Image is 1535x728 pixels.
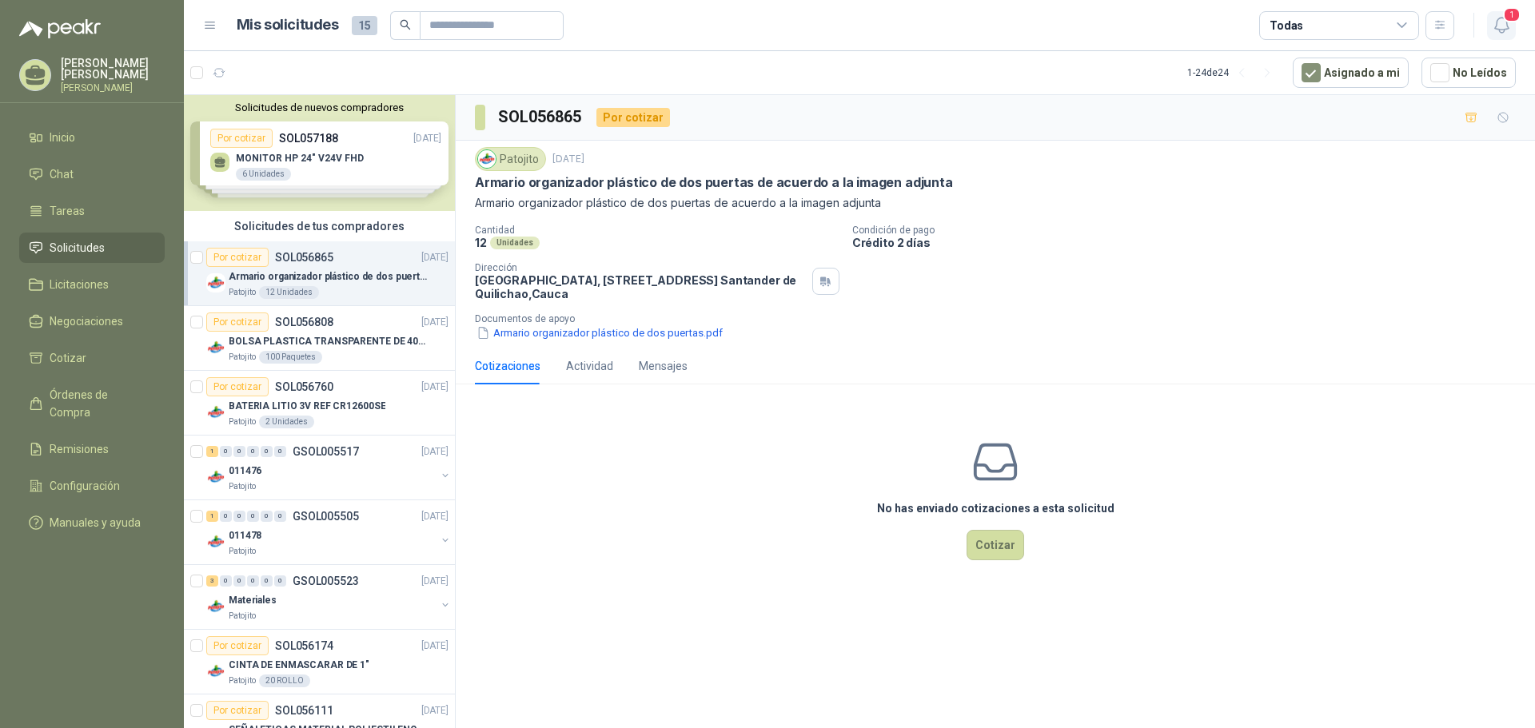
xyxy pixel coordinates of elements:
div: Mensajes [639,357,688,375]
p: [DATE] [421,315,449,330]
p: SOL056111 [275,705,333,716]
p: [DATE] [421,703,449,718]
p: [GEOGRAPHIC_DATA], [STREET_ADDRESS] Santander de Quilichao , Cauca [475,273,806,300]
p: Patojito [229,674,256,687]
h1: Mis solicitudes [237,14,339,37]
span: Remisiones [50,440,109,458]
p: Patojito [229,545,256,558]
div: Actividad [566,357,613,375]
button: No Leídos [1421,58,1516,88]
div: Todas [1270,17,1303,34]
p: Materiales [229,593,277,608]
img: Company Logo [206,662,225,681]
p: [DATE] [421,444,449,459]
p: [DATE] [421,250,449,265]
p: Patojito [229,610,256,623]
p: [DATE] [421,638,449,654]
p: Patojito [229,351,256,364]
p: 12 [475,236,487,249]
div: Por cotizar [206,701,269,720]
p: BOLSA PLASTICA TRANSPARENTE DE 40*60 CMS [229,334,428,349]
p: GSOL005505 [293,511,359,522]
div: 0 [247,511,259,522]
div: 3 [206,575,218,587]
p: Crédito 2 días [852,236,1529,249]
button: 1 [1487,11,1516,40]
a: Cotizar [19,343,165,373]
a: Por cotizarSOL056760[DATE] Company LogoBATERIA LITIO 3V REF CR12600SEPatojito2 Unidades [184,371,455,436]
a: Por cotizarSOL056174[DATE] Company LogoCINTA DE ENMASCARAR DE 1"Patojito20 ROLLO [184,630,455,694]
div: 1 - 24 de 24 [1187,60,1280,86]
p: [DATE] [421,574,449,589]
h3: SOL056865 [498,105,584,129]
div: 0 [261,511,273,522]
p: Armario organizador plástico de dos puertas de acuerdo a la imagen adjunta [475,194,1516,212]
div: 0 [274,446,286,457]
p: [DATE] [421,380,449,395]
div: 0 [220,446,232,457]
div: 12 Unidades [259,286,319,299]
h3: No has enviado cotizaciones a esta solicitud [877,499,1114,517]
p: Armario organizador plástico de dos puertas de acuerdo a la imagen adjunta [229,269,428,284]
div: Por cotizar [206,312,269,332]
p: CINTA DE ENMASCARAR DE 1" [229,658,369,673]
a: Tareas [19,196,165,226]
p: SOL056174 [275,640,333,651]
p: BATERIA LITIO 3V REF CR12600SE [229,399,385,414]
p: [DATE] [552,152,584,167]
p: 011478 [229,528,261,543]
a: Configuración [19,471,165,501]
div: Unidades [490,237,540,249]
p: [PERSON_NAME] [PERSON_NAME] [61,58,165,80]
img: Company Logo [206,597,225,616]
a: 3 0 0 0 0 0 GSOL005523[DATE] Company LogoMaterialesPatojito [206,571,452,623]
p: Patojito [229,416,256,428]
div: 0 [261,446,273,457]
p: Cantidad [475,225,839,236]
div: 20 ROLLO [259,674,310,687]
p: GSOL005523 [293,575,359,587]
a: Por cotizarSOL056865[DATE] Company LogoArmario organizador plástico de dos puertas de acuerdo a l... [184,241,455,306]
div: 1 [206,446,218,457]
div: 0 [233,575,245,587]
div: Por cotizar [206,377,269,396]
div: 1 [206,511,218,522]
a: Órdenes de Compra [19,380,165,428]
p: 011476 [229,463,261,479]
div: 0 [220,511,232,522]
img: Company Logo [206,338,225,357]
div: 0 [233,511,245,522]
span: Tareas [50,202,85,220]
div: 0 [220,575,232,587]
img: Company Logo [206,467,225,487]
div: Por cotizar [206,636,269,655]
a: Chat [19,159,165,189]
a: 1 0 0 0 0 0 GSOL005505[DATE] Company Logo011478Patojito [206,507,452,558]
img: Company Logo [206,273,225,292]
div: Solicitudes de tus compradores [184,211,455,241]
span: Órdenes de Compra [50,386,150,421]
span: search [400,19,411,30]
p: Patojito [229,286,256,299]
div: 0 [233,446,245,457]
button: Cotizar [967,530,1024,560]
a: Remisiones [19,434,165,464]
button: Armario organizador plástico de dos puertas.pdf [475,324,724,341]
img: Company Logo [206,403,225,422]
p: SOL056865 [275,252,333,263]
div: 0 [247,446,259,457]
span: Manuales y ayuda [50,514,141,531]
div: Patojito [475,147,546,171]
button: Asignado a mi [1293,58,1409,88]
img: Company Logo [206,532,225,551]
span: 15 [352,16,377,35]
p: Dirección [475,262,806,273]
div: 0 [274,511,286,522]
div: Por cotizar [596,108,670,127]
img: Company Logo [478,150,496,168]
div: 0 [261,575,273,587]
div: 2 Unidades [259,416,314,428]
p: [DATE] [421,509,449,524]
p: SOL056760 [275,381,333,392]
span: Inicio [50,129,75,146]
